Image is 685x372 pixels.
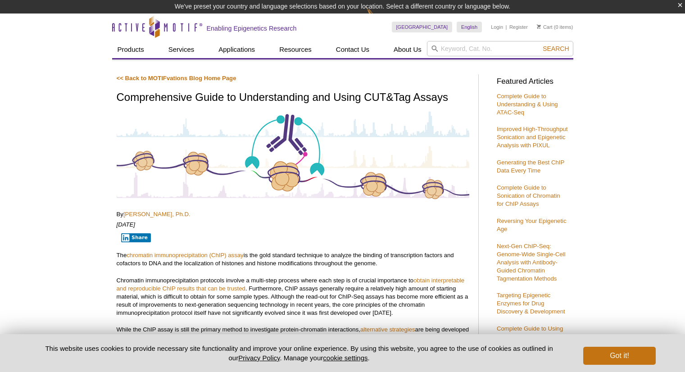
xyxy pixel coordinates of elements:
[123,211,191,218] a: [PERSON_NAME], Ph.D.
[540,45,572,53] button: Search
[497,292,565,315] a: Targeting Epigenetic Enzymes for Drug Discovery & Development
[497,126,568,149] a: Improved High-Throughput Sonication and Epigenetic Analysis with PIXUL
[497,184,560,207] a: Complete Guide to Sonication of Chromatin for ChIP Assays
[117,91,469,104] h1: Comprehensive Guide to Understanding and Using CUT&Tag Assays
[388,41,427,58] a: About Us
[117,75,236,82] a: << Back to MOTIFvations Blog Home Page
[117,210,469,218] p: By
[497,93,558,116] a: Complete Guide to Understanding & Using ATAC-Seq
[427,41,573,56] input: Keyword, Cat. No.
[127,252,243,259] a: chromatin immunoprecipitation (ChIP) assay
[537,24,541,29] img: Your Cart
[238,354,280,362] a: Privacy Policy
[457,22,482,32] a: English
[537,24,553,30] a: Cart
[117,221,136,228] em: [DATE]
[207,24,297,32] h2: Enabling Epigenetics Research
[274,41,317,58] a: Resources
[497,78,569,86] h3: Featured Articles
[392,22,453,32] a: [GEOGRAPHIC_DATA]
[117,277,465,292] a: obtain interpretable and reproducible ChIP results that can be trusted
[491,24,503,30] a: Login
[497,325,564,348] a: Complete Guide to Using RRBS for Genome-Wide DNA Methylation Analysis
[497,159,564,174] a: Generating the Best ChIP Data Every Time
[30,344,569,363] p: This website uses cookies to provide necessary site functionality and improve your online experie...
[497,218,567,232] a: Reversing Your Epigenetic Age
[497,243,565,282] a: Next-Gen ChIP-Seq: Genome-Wide Single-Cell Analysis with Antibody-Guided Chromatin Tagmentation M...
[117,277,469,317] p: Chromatin immunoprecipitation protocols involve a multi-step process where each step is of crucia...
[543,45,569,52] span: Search
[583,347,655,365] button: Got it!
[163,41,200,58] a: Services
[331,41,375,58] a: Contact Us
[506,22,507,32] li: |
[112,41,150,58] a: Products
[121,233,151,242] button: Share
[213,41,260,58] a: Applications
[367,7,390,28] img: Change Here
[117,326,469,342] p: While the ChIP assay is still the primary method to investigate protein-chromatin interactions, a...
[117,251,469,268] p: The is the gold standard technique to analyze the binding of transcription factors and cofactors ...
[323,354,367,362] button: cookie settings
[509,24,528,30] a: Register
[117,110,469,200] img: Antibody-Based Tagmentation Notes
[360,326,415,333] a: alternative strategies
[537,22,573,32] li: (0 items)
